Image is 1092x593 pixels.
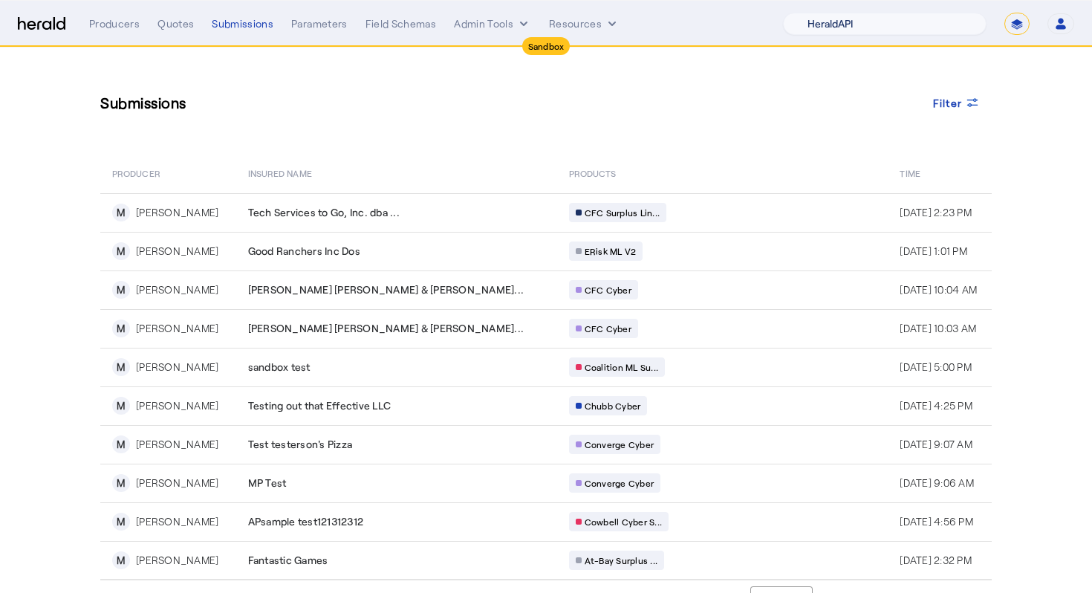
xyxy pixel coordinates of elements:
[900,515,973,528] span: [DATE] 4:56 PM
[248,321,524,336] span: [PERSON_NAME] [PERSON_NAME] & [PERSON_NAME]...
[585,361,659,373] span: Coalition ML Su...
[112,281,130,299] div: M
[585,477,654,489] span: Converge Cyber
[585,284,631,296] span: CFC Cyber
[136,398,218,413] div: [PERSON_NAME]
[248,360,311,375] span: sandbox test
[100,92,186,113] h3: Submissions
[585,516,663,528] span: Cowbell Cyber S...
[112,242,130,260] div: M
[585,323,631,334] span: CFC Cyber
[248,165,312,180] span: Insured Name
[136,244,218,259] div: [PERSON_NAME]
[136,360,218,375] div: [PERSON_NAME]
[112,165,160,180] span: PRODUCER
[585,400,641,412] span: Chubb Cyber
[248,244,360,259] span: Good Ranchers Inc Dos
[136,553,218,568] div: [PERSON_NAME]
[248,437,353,452] span: Test testerson's Pizza
[136,205,218,220] div: [PERSON_NAME]
[900,244,967,257] span: [DATE] 1:01 PM
[900,283,977,296] span: [DATE] 10:04 AM
[157,16,194,31] div: Quotes
[585,554,658,566] span: At-Bay Surplus ...
[291,16,348,31] div: Parameters
[365,16,437,31] div: Field Schemas
[136,321,218,336] div: [PERSON_NAME]
[136,476,218,490] div: [PERSON_NAME]
[248,514,364,529] span: APsample test121312312
[900,165,920,180] span: Time
[248,476,287,490] span: MP Test
[900,322,976,334] span: [DATE] 10:03 AM
[585,207,660,218] span: CFC Surplus Lin...
[136,514,218,529] div: [PERSON_NAME]
[522,37,571,55] div: Sandbox
[248,553,328,568] span: Fantastic Games
[112,474,130,492] div: M
[100,152,992,580] table: Table view of all submissions by your platform
[212,16,273,31] div: Submissions
[248,205,400,220] span: Tech Services to Go, Inc. dba ...
[112,358,130,376] div: M
[900,554,972,566] span: [DATE] 2:32 PM
[112,513,130,531] div: M
[248,282,524,297] span: [PERSON_NAME] [PERSON_NAME] & [PERSON_NAME]...
[900,438,972,450] span: [DATE] 9:07 AM
[900,360,972,373] span: [DATE] 5:00 PM
[89,16,140,31] div: Producers
[248,398,391,413] span: Testing out that Effective LLC
[112,320,130,337] div: M
[933,95,963,111] span: Filter
[112,435,130,453] div: M
[136,282,218,297] div: [PERSON_NAME]
[549,16,620,31] button: Resources dropdown menu
[921,89,992,116] button: Filter
[900,399,972,412] span: [DATE] 4:25 PM
[112,204,130,221] div: M
[136,437,218,452] div: [PERSON_NAME]
[18,17,65,31] img: Herald Logo
[569,165,617,180] span: PRODUCTS
[585,438,654,450] span: Converge Cyber
[454,16,531,31] button: internal dropdown menu
[900,476,974,489] span: [DATE] 9:06 AM
[900,206,972,218] span: [DATE] 2:23 PM
[585,245,637,257] span: ERisk ML V2
[112,551,130,569] div: M
[112,397,130,415] div: M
